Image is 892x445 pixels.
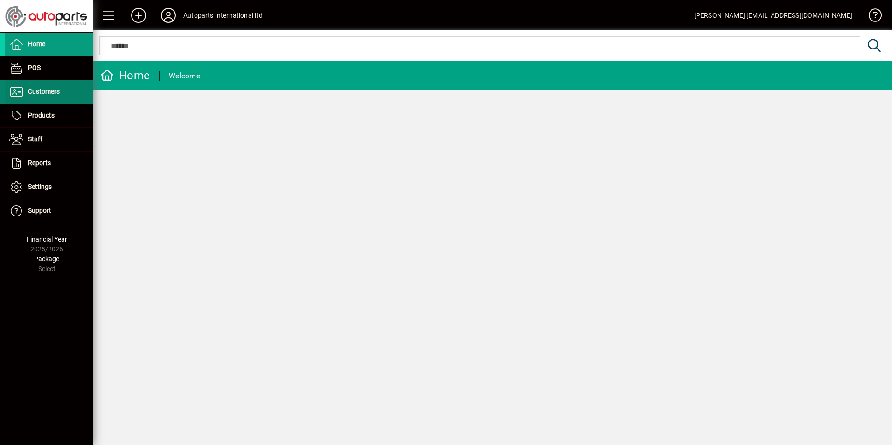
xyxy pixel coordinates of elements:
[27,236,67,243] span: Financial Year
[28,183,52,190] span: Settings
[5,152,93,175] a: Reports
[28,207,51,214] span: Support
[862,2,880,32] a: Knowledge Base
[28,64,41,71] span: POS
[28,159,51,167] span: Reports
[5,104,93,127] a: Products
[28,111,55,119] span: Products
[5,80,93,104] a: Customers
[5,128,93,151] a: Staff
[5,175,93,199] a: Settings
[34,255,59,263] span: Package
[28,88,60,95] span: Customers
[28,40,45,48] span: Home
[5,56,93,80] a: POS
[153,7,183,24] button: Profile
[169,69,200,83] div: Welcome
[694,8,852,23] div: [PERSON_NAME] [EMAIL_ADDRESS][DOMAIN_NAME]
[183,8,263,23] div: Autoparts International ltd
[100,68,150,83] div: Home
[5,199,93,222] a: Support
[28,135,42,143] span: Staff
[124,7,153,24] button: Add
